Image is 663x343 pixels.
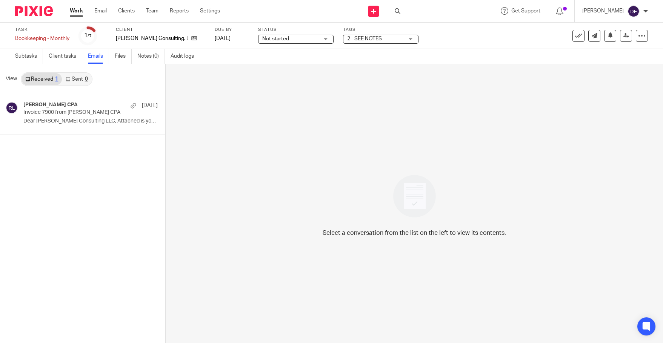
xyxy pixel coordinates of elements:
span: Get Support [511,8,540,14]
a: Work [70,7,83,15]
label: Status [258,27,334,33]
img: Pixie [15,6,53,16]
a: Subtasks [15,49,43,64]
a: Client tasks [49,49,82,64]
p: [DATE] [142,102,158,109]
a: Files [115,49,132,64]
small: /7 [88,34,92,38]
img: svg%3E [6,102,18,114]
img: svg%3E [628,5,640,17]
div: Bookkeeping - Monthly [15,35,69,42]
a: Audit logs [171,49,200,64]
a: Team [146,7,158,15]
span: View [6,75,17,83]
span: Not started [262,36,289,41]
label: Client [116,27,205,33]
div: 1 [55,77,58,82]
div: 1 [84,31,92,40]
label: Tags [343,27,418,33]
a: Clients [118,7,135,15]
p: Invoice 7900 from [PERSON_NAME] CPA [23,109,131,116]
p: Select a conversation from the list on the left to view its contents. [323,228,506,237]
a: Reports [170,7,189,15]
span: 2 - SEE NOTES [347,36,382,41]
a: Notes (0) [137,49,165,64]
p: Dear [PERSON_NAME] Consulting LLC, Attached is your... [23,118,158,124]
a: Settings [200,7,220,15]
a: Sent0 [62,73,91,85]
a: Received1 [22,73,62,85]
label: Due by [215,27,249,33]
a: Email [94,7,107,15]
div: 0 [85,77,88,82]
h4: [PERSON_NAME] CPA [23,102,78,108]
p: [PERSON_NAME] Consulting, LLC [116,35,188,42]
a: Emails [88,49,109,64]
img: image [388,170,441,222]
span: [DATE] [215,36,231,41]
label: Task [15,27,69,33]
p: [PERSON_NAME] [582,7,624,15]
